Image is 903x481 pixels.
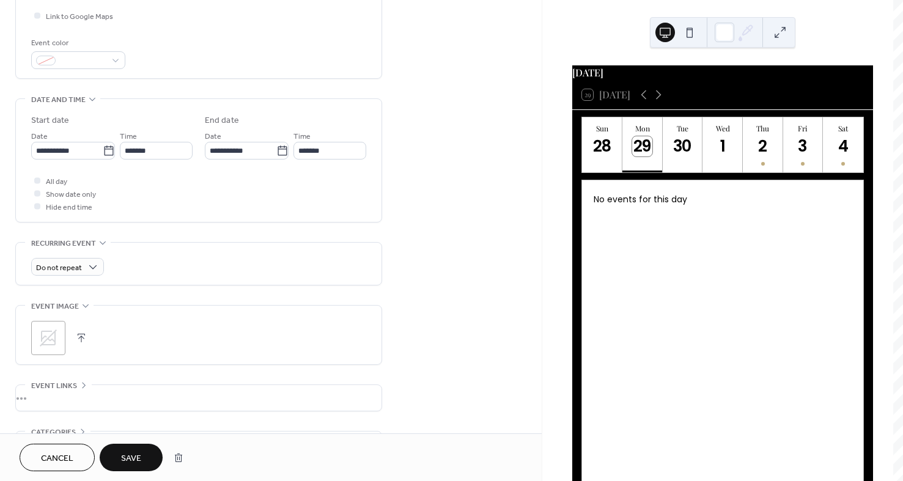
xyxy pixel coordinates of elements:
div: [DATE] [572,65,873,80]
span: Date [205,130,221,143]
button: Tue30 [663,117,703,172]
button: Wed1 [702,117,743,172]
button: Sun28 [582,117,622,172]
span: Recurring event [31,237,96,250]
span: Do not repeat [36,261,82,275]
div: 28 [592,136,613,156]
button: Sat4 [823,117,863,172]
div: Mon [626,123,659,133]
div: ; [31,321,65,355]
div: 30 [673,136,693,156]
div: Tue [666,123,699,133]
div: Wed [706,123,739,133]
div: 4 [833,136,853,156]
div: 2 [753,136,773,156]
span: Time [293,130,311,143]
div: Sat [827,123,860,133]
div: Start date [31,114,69,127]
div: Fri [787,123,820,133]
button: Fri3 [783,117,824,172]
button: Mon29 [622,117,663,172]
div: Sun [586,123,619,133]
div: End date [205,114,239,127]
span: Show date only [46,188,96,201]
button: Save [100,444,163,471]
div: 29 [632,136,652,156]
div: Event color [31,37,123,50]
button: Cancel [20,444,95,471]
button: Thu2 [743,117,783,172]
span: Link to Google Maps [46,10,113,23]
span: Date and time [31,94,86,106]
div: ••• [16,431,381,457]
span: Save [121,452,141,465]
span: Time [120,130,137,143]
div: 1 [713,136,733,156]
div: No events for this day [584,185,862,215]
div: ••• [16,385,381,411]
span: Categories [31,426,76,439]
span: Hide end time [46,201,92,214]
div: Thu [746,123,780,133]
div: 3 [793,136,813,156]
span: All day [46,175,67,188]
span: Date [31,130,48,143]
span: Event image [31,300,79,313]
span: Event links [31,380,77,392]
span: Cancel [41,452,73,465]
